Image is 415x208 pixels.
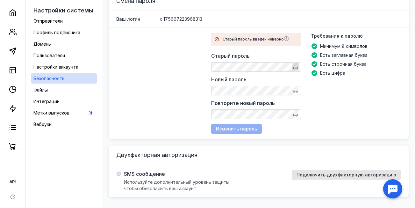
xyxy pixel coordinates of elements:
[124,179,231,191] span: Используйте дополнительный уровень защиты, чтобы обезопасить ваш аккаунт
[33,110,69,115] span: Метки выпусков
[320,52,368,58] span: Есть заглавная буква
[160,16,202,22] span: x_175667223968313
[292,170,401,180] button: Подключить двухфакторную авторизацию
[320,61,367,67] span: Есть строчная буква
[31,27,97,38] a: Профиль подписчика
[320,43,368,49] span: Минимум 8 символов
[211,100,275,106] span: Повторите новый пароль
[33,76,65,81] span: Безопасность
[124,171,165,177] span: SMS сообщение
[33,7,93,14] span: Настройки системы
[33,41,52,47] span: Домены
[116,152,197,158] span: Двухфакторная авторизация
[223,36,298,42] div: Старый пароль введён неверно
[33,87,48,93] span: Файлы
[31,73,97,84] a: Безопасность
[31,96,97,107] a: Интеграции
[31,85,97,95] a: Файлы
[33,18,63,24] span: Отправители
[33,64,78,70] span: Настройки аккаунта
[320,70,345,76] span: Есть цифра
[31,62,97,72] a: Настройки аккаунта
[311,33,363,39] span: Требования к паролю
[31,16,97,26] a: Отправители
[211,76,247,83] span: Новый пароль
[31,119,97,130] a: Вебхуки
[116,16,140,22] span: Ваш логин
[31,50,97,61] a: Пользователи
[297,172,396,178] span: Подключить двухфакторную авторизацию
[33,53,65,58] span: Пользователи
[33,122,52,127] span: Вебхуки
[31,39,97,49] a: Домены
[211,53,250,59] span: Старый пароль
[31,108,97,118] a: Метки выпусков
[33,99,60,104] span: Интеграции
[33,30,80,35] span: Профиль подписчика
